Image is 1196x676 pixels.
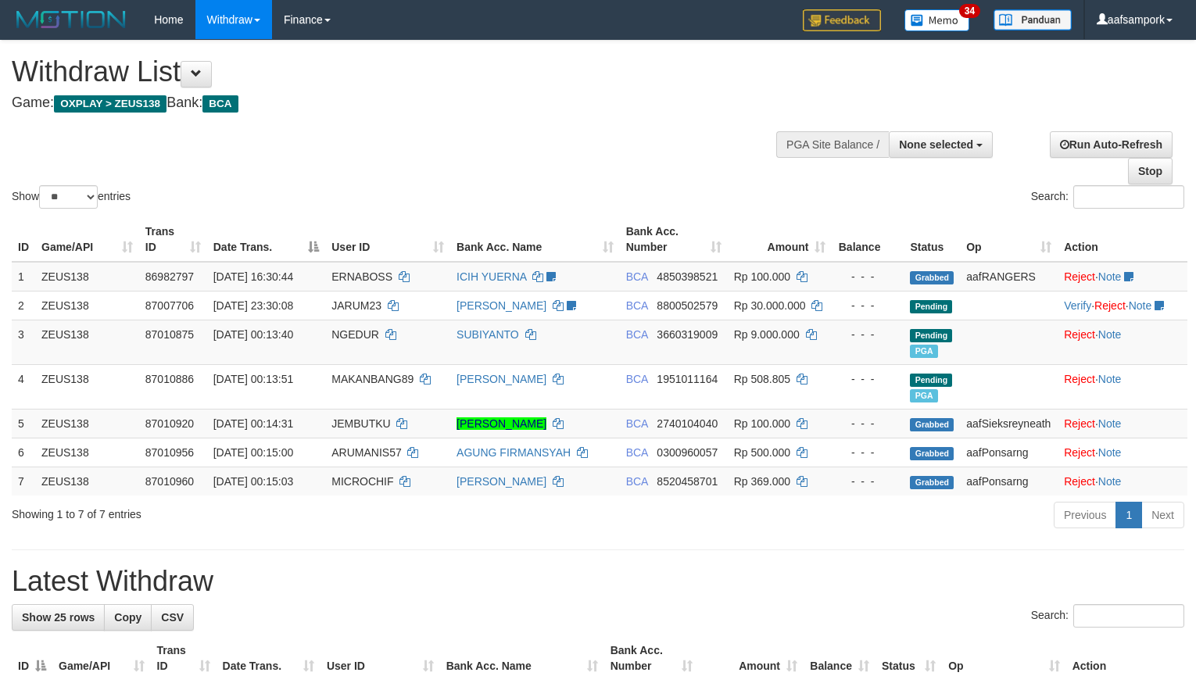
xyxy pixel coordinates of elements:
a: [PERSON_NAME] [457,475,546,488]
span: Copy 0300960057 to clipboard [657,446,718,459]
span: Rp 500.000 [734,446,790,459]
img: Button%20Memo.svg [904,9,970,31]
div: PGA Site Balance / [776,131,889,158]
div: - - - [838,474,897,489]
div: - - - [838,445,897,460]
span: Copy [114,611,141,624]
td: · [1058,364,1187,409]
div: - - - [838,269,897,284]
a: Reject [1064,475,1095,488]
a: Reject [1064,328,1095,341]
a: Note [1098,328,1122,341]
span: Copy 8800502579 to clipboard [657,299,718,312]
span: [DATE] 00:14:31 [213,417,293,430]
span: Copy 8520458701 to clipboard [657,475,718,488]
td: 2 [12,291,35,320]
a: Run Auto-Refresh [1050,131,1173,158]
td: · [1058,467,1187,495]
th: Bank Acc. Number: activate to sort column ascending [620,217,728,262]
span: BCA [626,328,648,341]
label: Search: [1031,185,1184,209]
span: Copy 2740104040 to clipboard [657,417,718,430]
td: ZEUS138 [35,262,139,292]
span: Grabbed [910,418,954,431]
a: Stop [1128,158,1173,184]
td: ZEUS138 [35,409,139,438]
a: Reject [1064,446,1095,459]
span: 87010960 [145,475,194,488]
td: 3 [12,320,35,364]
td: · · [1058,291,1187,320]
span: [DATE] 23:30:08 [213,299,293,312]
td: aafRANGERS [960,262,1058,292]
div: - - - [838,371,897,387]
span: BCA [626,270,648,283]
a: Note [1098,475,1122,488]
span: [DATE] 00:13:40 [213,328,293,341]
a: SUBIYANTO [457,328,519,341]
h1: Withdraw List [12,56,782,88]
span: 87010920 [145,417,194,430]
a: ICIH YUERNA [457,270,526,283]
select: Showentries [39,185,98,209]
span: 87010956 [145,446,194,459]
span: 34 [959,4,980,18]
input: Search: [1073,185,1184,209]
td: 7 [12,467,35,495]
th: User ID: activate to sort column ascending [325,217,450,262]
th: Game/API: activate to sort column ascending [35,217,139,262]
div: - - - [838,298,897,313]
span: BCA [626,475,648,488]
span: 87010875 [145,328,194,341]
td: ZEUS138 [35,438,139,467]
th: Op: activate to sort column ascending [960,217,1058,262]
span: [DATE] 00:15:03 [213,475,293,488]
td: 6 [12,438,35,467]
td: · [1058,320,1187,364]
span: Copy 3660319009 to clipboard [657,328,718,341]
span: BCA [626,417,648,430]
a: Copy [104,604,152,631]
span: 87007706 [145,299,194,312]
span: JEMBUTKU [331,417,390,430]
th: Status [904,217,960,262]
th: Trans ID: activate to sort column ascending [139,217,207,262]
a: AGUNG FIRMANSYAH [457,446,571,459]
a: Show 25 rows [12,604,105,631]
span: OXPLAY > ZEUS138 [54,95,167,113]
img: panduan.png [994,9,1072,30]
span: CSV [161,611,184,624]
a: Reject [1064,417,1095,430]
a: [PERSON_NAME] [457,373,546,385]
span: Pending [910,329,952,342]
span: Marked by aafanarl [910,389,937,402]
th: Balance [832,217,904,262]
label: Show entries [12,185,131,209]
input: Search: [1073,604,1184,628]
a: Note [1098,270,1122,283]
span: BCA [626,299,648,312]
h1: Latest Withdraw [12,566,1184,597]
span: Grabbed [910,476,954,489]
td: 1 [12,262,35,292]
div: - - - [838,327,897,342]
td: aafPonsarng [960,438,1058,467]
span: Pending [910,374,952,387]
span: 86982797 [145,270,194,283]
span: ERNABOSS [331,270,392,283]
a: Reject [1064,270,1095,283]
a: Note [1098,446,1122,459]
td: aafSieksreyneath [960,409,1058,438]
td: ZEUS138 [35,320,139,364]
span: [DATE] 00:13:51 [213,373,293,385]
span: BCA [626,373,648,385]
span: Rp 30.000.000 [734,299,806,312]
th: Bank Acc. Name: activate to sort column ascending [450,217,620,262]
div: - - - [838,416,897,431]
td: ZEUS138 [35,467,139,495]
a: [PERSON_NAME] [457,417,546,430]
a: Reject [1064,373,1095,385]
td: · [1058,438,1187,467]
span: ARUMANIS57 [331,446,401,459]
span: Pending [910,300,952,313]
